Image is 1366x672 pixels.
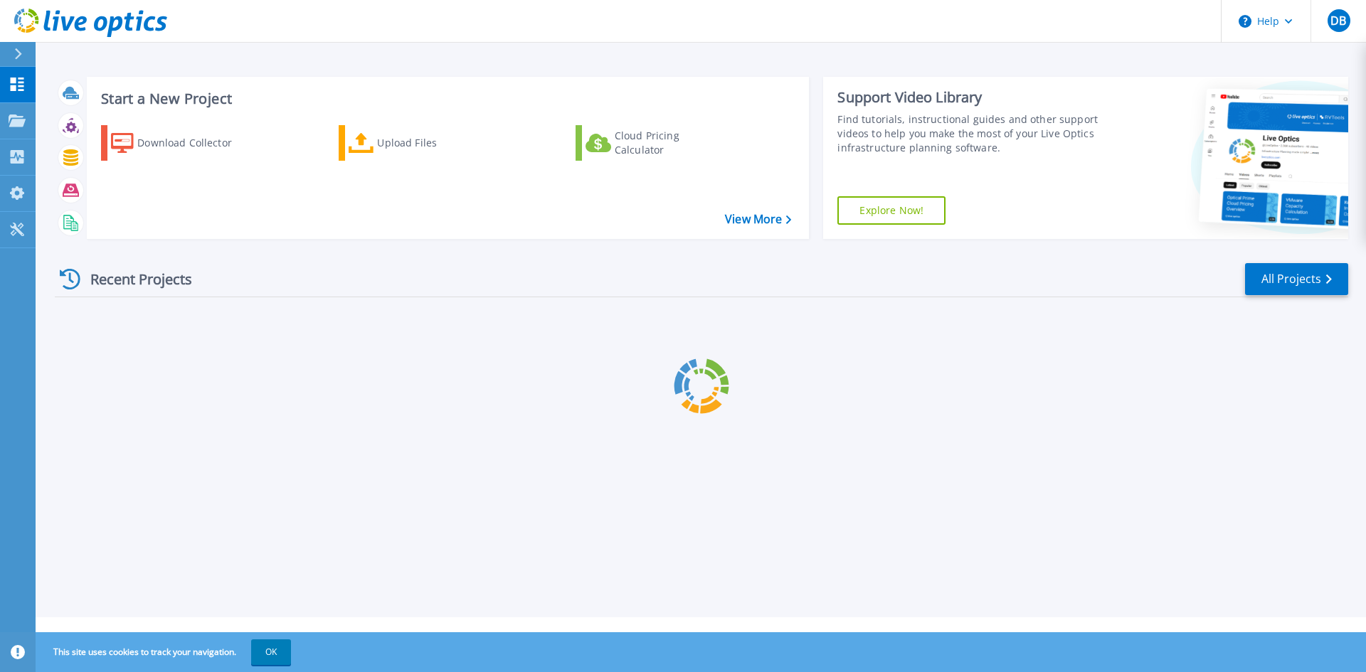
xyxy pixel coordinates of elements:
[1245,263,1348,295] a: All Projects
[725,213,791,226] a: View More
[837,196,946,225] a: Explore Now!
[339,125,497,161] a: Upload Files
[1330,15,1346,26] span: DB
[101,125,260,161] a: Download Collector
[837,112,1105,155] div: Find tutorials, instructional guides and other support videos to help you make the most of your L...
[377,129,491,157] div: Upload Files
[55,262,211,297] div: Recent Projects
[251,639,291,665] button: OK
[137,129,251,157] div: Download Collector
[39,639,291,665] span: This site uses cookies to track your navigation.
[837,88,1105,107] div: Support Video Library
[101,91,791,107] h3: Start a New Project
[576,125,734,161] a: Cloud Pricing Calculator
[615,129,729,157] div: Cloud Pricing Calculator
